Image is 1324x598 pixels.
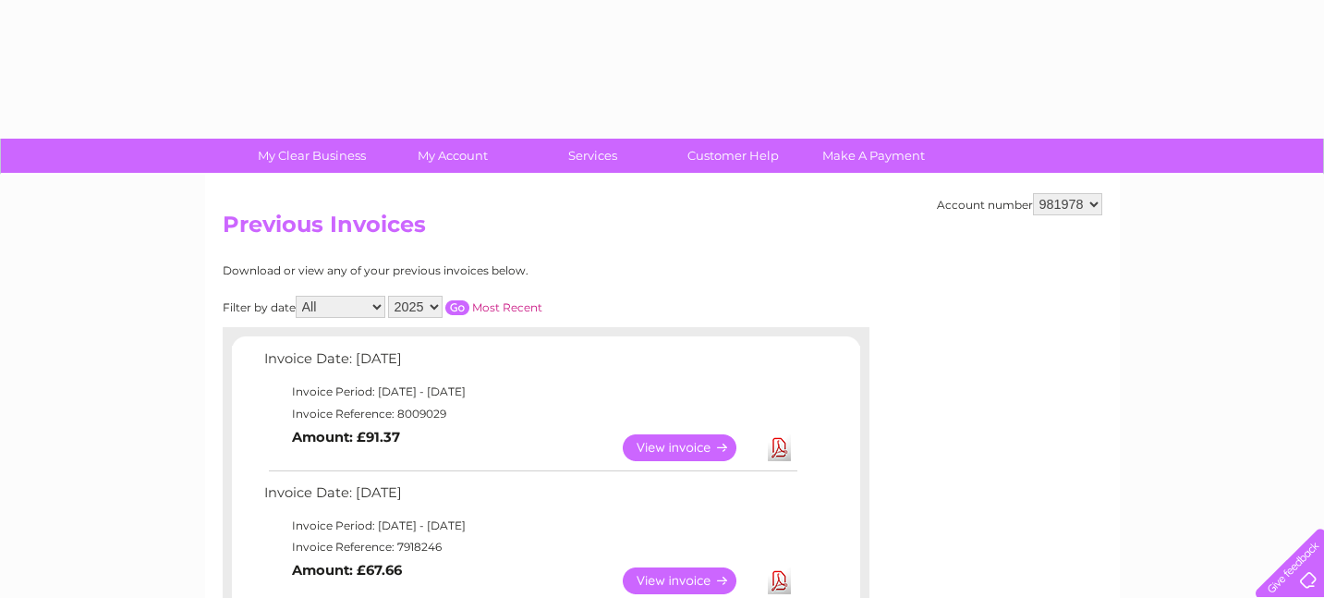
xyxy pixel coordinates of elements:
div: Filter by date [223,296,708,318]
div: Account number [937,193,1102,215]
b: Amount: £67.66 [292,562,402,579]
td: Invoice Date: [DATE] [260,347,800,381]
a: View [623,434,759,461]
a: My Clear Business [236,139,388,173]
td: Invoice Period: [DATE] - [DATE] [260,381,800,403]
td: Invoice Reference: 7918246 [260,536,800,558]
b: Amount: £91.37 [292,429,400,445]
h2: Previous Invoices [223,212,1102,247]
a: My Account [376,139,528,173]
div: Download or view any of your previous invoices below. [223,264,708,277]
a: Make A Payment [797,139,950,173]
a: Customer Help [657,139,809,173]
td: Invoice Date: [DATE] [260,481,800,515]
a: Most Recent [472,300,542,314]
td: Invoice Reference: 8009029 [260,403,800,425]
a: Services [516,139,669,173]
a: Download [768,434,791,461]
td: Invoice Period: [DATE] - [DATE] [260,515,800,537]
a: Download [768,567,791,594]
a: View [623,567,759,594]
